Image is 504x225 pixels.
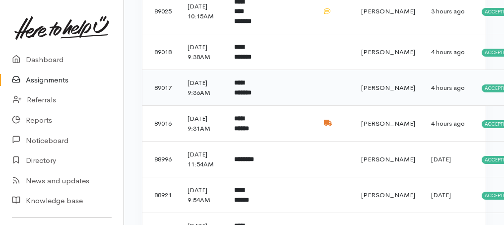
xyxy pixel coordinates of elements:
td: 88996 [142,142,180,177]
td: [DATE] 9:36AM [180,70,226,106]
td: [DATE] 9:31AM [180,106,226,142]
time: 3 hours ago [431,7,465,15]
time: 4 hours ago [431,83,465,92]
span: [PERSON_NAME] [361,119,415,128]
time: [DATE] [431,155,451,163]
td: 88921 [142,177,180,213]
td: [DATE] 9:54AM [180,177,226,213]
time: [DATE] [431,191,451,199]
td: 89018 [142,34,180,70]
td: [DATE] 9:38AM [180,34,226,70]
span: [PERSON_NAME] [361,155,415,163]
span: [PERSON_NAME] [361,83,415,92]
span: [PERSON_NAME] [361,7,415,15]
td: 89016 [142,106,180,142]
td: 89017 [142,70,180,106]
td: [DATE] 11:54AM [180,142,226,177]
span: [PERSON_NAME] [361,191,415,199]
span: [PERSON_NAME] [361,48,415,56]
time: 4 hours ago [431,119,465,128]
time: 4 hours ago [431,48,465,56]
